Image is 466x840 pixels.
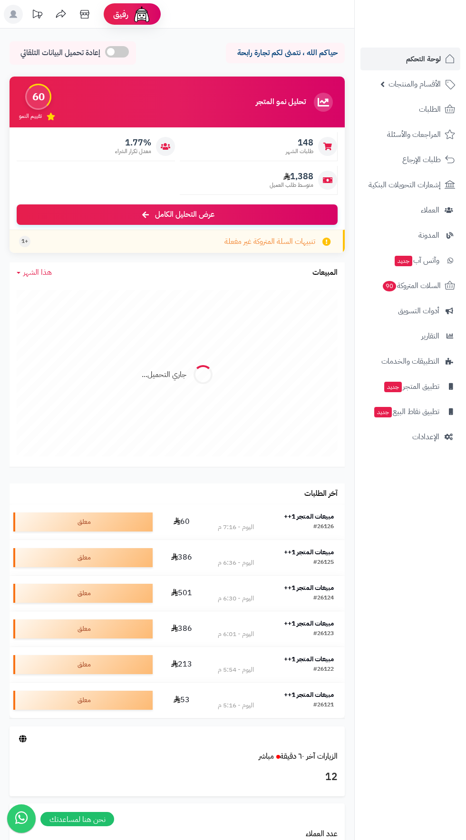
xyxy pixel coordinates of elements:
[284,583,334,593] strong: مبيعات المتجر 1++
[360,174,460,196] a: إشعارات التحويلات البنكية
[156,611,206,647] td: 386
[13,655,153,674] div: معلق
[306,828,338,840] a: عدد العملاء
[284,547,334,557] strong: مبيعات المتجر 1++
[132,5,151,24] img: ai-face.png
[360,224,460,247] a: المدونة
[382,279,441,292] span: السلات المتروكة
[218,594,254,603] div: اليوم - 6:30 م
[115,147,151,155] span: معدل تكرار الشراء
[360,375,460,398] a: تطبيق المتجرجديد
[360,299,460,322] a: أدوات التسويق
[17,267,52,278] a: هذا الشهر
[155,209,214,220] span: عرض التحليل الكامل
[360,48,460,70] a: لوحة التحكم
[313,522,334,532] div: #26126
[384,382,402,392] span: جديد
[284,618,334,628] strong: مبيعات المتجر 1++
[360,199,460,222] a: العملاء
[313,558,334,568] div: #26125
[394,254,439,267] span: وآتس آب
[419,103,441,116] span: الطلبات
[313,701,334,710] div: #26121
[418,229,439,242] span: المدونة
[304,490,338,498] h3: آخر الطلبات
[218,522,254,532] div: اليوم - 7:16 م
[256,98,306,106] h3: تحليل نمو المتجر
[156,576,206,611] td: 501
[25,5,49,26] a: تحديثات المنصة
[284,512,334,521] strong: مبيعات المتجر 1++
[313,665,334,675] div: #26122
[113,9,128,20] span: رفيق
[421,203,439,217] span: العملاء
[284,654,334,664] strong: مبيعات المتجر 1++
[360,98,460,121] a: الطلبات
[259,751,274,762] small: مباشر
[373,405,439,418] span: تطبيق نقاط البيع
[374,407,392,417] span: جديد
[218,629,254,639] div: اليوم - 6:01 م
[388,77,441,91] span: الأقسام والمنتجات
[401,25,457,45] img: logo-2.png
[13,691,153,710] div: معلق
[286,137,313,148] span: 148
[156,540,206,575] td: 386
[156,647,206,682] td: 213
[224,236,315,247] span: تنبيهات السلة المتروكة غير مفعلة
[259,751,338,762] a: الزيارات آخر ٦٠ دقيقةمباشر
[360,249,460,272] a: وآتس آبجديد
[156,504,206,540] td: 60
[398,304,439,318] span: أدوات التسويق
[369,178,441,192] span: إشعارات التحويلات البنكية
[156,683,206,718] td: 53
[218,665,254,675] div: اليوم - 5:54 م
[270,181,313,189] span: متوسط طلب العميل
[412,430,439,444] span: الإعدادات
[383,281,396,291] span: 90
[13,584,153,603] div: معلق
[313,594,334,603] div: #26124
[115,137,151,148] span: 1.77%
[402,153,441,166] span: طلبات الإرجاع
[284,690,334,700] strong: مبيعات المتجر 1++
[23,267,52,278] span: هذا الشهر
[233,48,338,58] p: حياكم الله ، نتمنى لكم تجارة رابحة
[218,558,254,568] div: اليوم - 6:36 م
[360,350,460,373] a: التطبيقات والخدمات
[21,237,28,245] span: +1
[17,204,338,225] a: عرض التحليل الكامل
[19,112,42,120] span: تقييم النمو
[270,171,313,182] span: 1,388
[13,619,153,638] div: معلق
[406,52,441,66] span: لوحة التحكم
[13,512,153,531] div: معلق
[17,769,338,785] h3: 12
[387,128,441,141] span: المراجعات والأسئلة
[218,701,254,710] div: اليوم - 5:16 م
[360,400,460,423] a: تطبيق نقاط البيعجديد
[312,269,338,277] h3: المبيعات
[421,329,439,343] span: التقارير
[360,274,460,297] a: السلات المتروكة90
[395,256,412,266] span: جديد
[381,355,439,368] span: التطبيقات والخدمات
[20,48,100,58] span: إعادة تحميل البيانات التلقائي
[313,629,334,639] div: #26123
[360,123,460,146] a: المراجعات والأسئلة
[13,548,153,567] div: معلق
[360,425,460,448] a: الإعدادات
[360,148,460,171] a: طلبات الإرجاع
[360,325,460,348] a: التقارير
[383,380,439,393] span: تطبيق المتجر
[142,369,186,380] div: جاري التحميل...
[286,147,313,155] span: طلبات الشهر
